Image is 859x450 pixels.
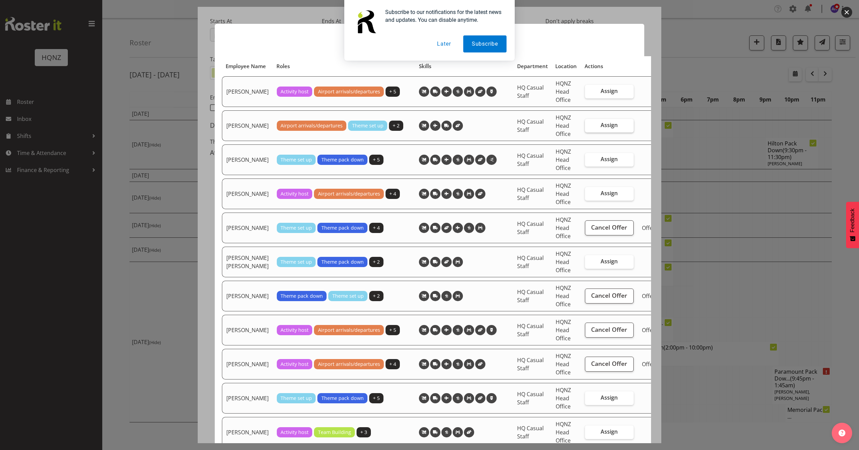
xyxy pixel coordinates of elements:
[601,428,618,435] span: Assign
[555,62,577,70] span: Location
[380,8,507,24] div: Subscribe to our notifications for the latest news and updates. You can disable anytime.
[556,182,571,206] span: HQNZ Head Office
[318,429,351,436] span: Team Building
[556,216,571,240] span: HQNZ Head Office
[373,224,380,232] span: + 4
[556,284,571,308] span: HQNZ Head Office
[321,224,364,232] span: Theme pack down
[642,224,693,232] div: Offer [DATE]
[591,291,627,300] span: Cancel Offer
[276,62,290,70] span: Roles
[463,35,507,52] button: Subscribe
[360,429,367,436] span: + 3
[281,429,308,436] span: Activity host
[517,424,544,440] span: HQ Casual Staff
[585,323,634,338] button: Cancel Offer
[222,315,273,345] td: [PERSON_NAME]
[585,62,603,70] span: Actions
[846,202,859,248] button: Feedback - Show survey
[281,224,312,232] span: Theme set up
[601,394,618,401] span: Assign
[222,281,273,311] td: [PERSON_NAME]
[556,148,571,172] span: HQNZ Head Office
[393,122,400,129] span: + 2
[601,190,618,197] span: Assign
[428,35,459,52] button: Later
[517,186,544,202] span: HQ Casual Staff
[601,156,618,162] span: Assign
[222,110,273,141] td: [PERSON_NAME]
[281,122,343,129] span: Airport arrivals/departures
[642,292,693,300] div: Offer [DATE]
[585,289,634,304] button: Cancel Offer
[556,318,571,342] span: HQNZ Head Office
[222,179,273,209] td: [PERSON_NAME]
[352,8,380,35] img: notification icon
[556,114,571,138] span: HQNZ Head Office
[373,394,380,402] span: + 5
[419,62,431,70] span: Skills
[281,292,323,300] span: Theme pack down
[373,258,380,266] span: + 2
[332,292,364,300] span: Theme set up
[222,247,273,277] td: [PERSON_NAME] [PERSON_NAME]
[389,190,396,198] span: + 4
[517,390,544,406] span: HQ Casual Staff
[601,122,618,128] span: Assign
[591,325,627,334] span: Cancel Offer
[281,326,308,334] span: Activity host
[556,352,571,376] span: HQNZ Head Office
[318,360,380,368] span: Airport arrivals/departures
[321,258,364,266] span: Theme pack down
[373,156,380,164] span: + 5
[839,430,845,436] img: help-xxl-2.png
[591,223,627,232] span: Cancel Offer
[556,250,571,274] span: HQNZ Head Office
[517,84,544,99] span: HQ Casual Staff
[318,326,380,334] span: Airport arrivals/departures
[222,213,273,243] td: [PERSON_NAME]
[517,322,544,338] span: HQ Casual Staff
[517,220,544,236] span: HQ Casual Staff
[352,122,383,129] span: Theme set up
[281,156,312,164] span: Theme set up
[321,394,364,402] span: Theme pack down
[601,258,618,265] span: Assign
[222,144,273,175] td: [PERSON_NAME]
[281,258,312,266] span: Theme set up
[389,88,396,95] span: + 5
[222,349,273,379] td: [PERSON_NAME]
[281,360,308,368] span: Activity host
[281,394,312,402] span: Theme set up
[517,118,544,134] span: HQ Casual Staff
[517,62,548,70] span: Department
[585,220,634,235] button: Cancel Offer
[642,360,693,368] div: Offer [DATE]
[389,326,396,334] span: + 5
[281,190,308,198] span: Activity host
[318,88,380,95] span: Airport arrivals/departures
[585,357,634,372] button: Cancel Offer
[517,254,544,270] span: HQ Casual Staff
[556,80,571,104] span: HQNZ Head Office
[318,190,380,198] span: Airport arrivals/departures
[591,359,627,368] span: Cancel Offer
[281,88,308,95] span: Activity host
[517,152,544,168] span: HQ Casual Staff
[556,420,571,444] span: HQNZ Head Office
[517,356,544,372] span: HQ Casual Staff
[389,360,396,368] span: + 4
[849,208,856,232] span: Feedback
[222,383,273,414] td: [PERSON_NAME]
[222,417,273,448] td: [PERSON_NAME]
[642,326,693,334] div: Offer [DATE]
[222,76,273,107] td: [PERSON_NAME]
[556,386,571,410] span: HQNZ Head Office
[517,288,544,304] span: HQ Casual Staff
[226,62,266,70] span: Employee Name
[321,156,364,164] span: Theme pack down
[601,88,618,94] span: Assign
[373,292,380,300] span: + 2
